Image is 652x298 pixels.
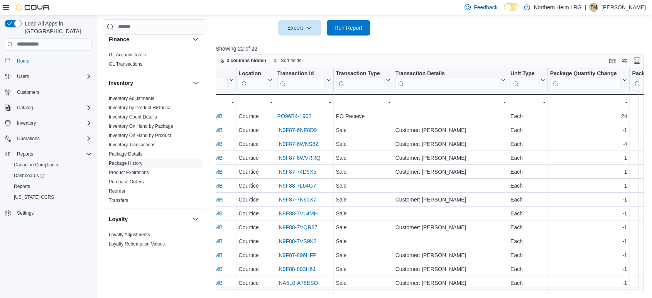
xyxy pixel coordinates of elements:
[510,195,545,204] div: Each
[109,36,129,43] h3: Finance
[109,142,155,147] a: Inventory Transactions
[601,3,646,12] p: [PERSON_NAME]
[395,70,505,90] button: Transaction Details
[17,151,33,157] span: Reports
[277,70,324,90] div: Transaction Id URL
[103,94,206,208] div: Inventory
[109,132,171,139] span: Inventory On Hand by Product
[109,161,142,166] a: Package History
[395,153,505,163] div: Customer: [PERSON_NAME]
[2,86,95,98] button: Customers
[11,171,92,180] span: Dashboards
[238,125,272,135] div: Courtice
[336,70,390,90] button: Transaction Type
[109,124,173,129] a: Inventory On Hand by Package
[109,232,150,237] a: Loyalty Adjustments
[109,232,150,238] span: Loyalty Adjustments
[109,36,189,43] button: Finance
[17,73,29,80] span: Users
[193,238,223,244] a: VMTA4YMB
[109,188,125,194] a: Reorder
[14,103,36,112] button: Catalog
[238,97,272,107] div: -
[14,88,42,97] a: Customers
[510,278,545,288] div: Each
[336,251,390,260] div: Sale
[191,35,200,44] button: Finance
[395,223,505,232] div: Customer: [PERSON_NAME]
[14,194,54,200] span: [US_STATE] CCRS
[193,252,223,258] a: VMTA4YMB
[590,3,597,12] span: TM
[2,102,95,113] button: Catalog
[550,264,627,274] div: -1
[550,125,627,135] div: -1
[2,133,95,144] button: Operations
[14,103,92,112] span: Catalog
[550,181,627,190] div: -1
[510,153,545,163] div: Each
[14,149,92,159] span: Reports
[103,50,206,72] div: Finance
[277,169,316,175] a: IN9F87-74D9X5
[5,52,92,239] nav: Complex example
[216,45,648,52] p: Showing 22 of 22
[193,224,223,230] a: VMTA4YMB
[277,97,331,107] div: -
[193,70,228,90] div: SKU URL
[395,70,499,90] div: Transaction Details
[395,125,505,135] div: Customer: [PERSON_NAME]
[277,252,316,258] a: IN9F87-896HFP
[277,113,311,119] a: PO96B4-1902
[336,209,390,218] div: Sale
[14,87,92,97] span: Customers
[17,105,33,111] span: Catalog
[193,196,223,203] a: VMTA4YMB
[550,139,627,149] div: -4
[277,155,320,161] a: IN9F87-6WVRRQ
[14,56,92,66] span: Home
[2,118,95,129] button: Inventory
[14,56,32,66] a: Home
[103,230,206,252] div: Loyalty
[193,280,223,286] a: VMTA4YMB
[550,223,627,232] div: -1
[109,105,172,111] span: Inventory by Product Historical
[11,193,92,202] span: Washington CCRS
[278,20,321,36] button: Export
[510,223,545,232] div: Each
[550,97,627,107] div: -
[510,264,545,274] div: Each
[550,167,627,176] div: -1
[17,89,39,95] span: Customers
[336,112,390,121] div: PO Receive
[109,198,128,203] a: Transfers
[17,58,29,64] span: Home
[238,112,272,121] div: Courtice
[550,195,627,204] div: -1
[109,151,142,157] span: Package Details
[584,3,586,12] p: |
[14,119,39,128] button: Inventory
[277,70,331,90] button: Transaction Id
[336,264,390,274] div: Sale
[510,167,545,176] div: Each
[11,171,48,180] a: Dashboards
[17,120,36,126] span: Inventory
[238,264,272,274] div: Courtice
[336,223,390,232] div: Sale
[510,70,545,90] button: Unit Type
[14,208,92,218] span: Settings
[395,139,505,149] div: Customer: [PERSON_NAME]
[14,72,92,81] span: Users
[109,241,165,247] a: Loyalty Redemption Values
[191,78,200,88] button: Inventory
[238,223,272,232] div: Courtice
[109,179,144,185] span: Purchase Orders
[336,97,390,107] div: -
[336,181,390,190] div: Sale
[395,70,499,77] div: Transaction Details
[2,207,95,218] button: Settings
[193,70,228,77] div: SKU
